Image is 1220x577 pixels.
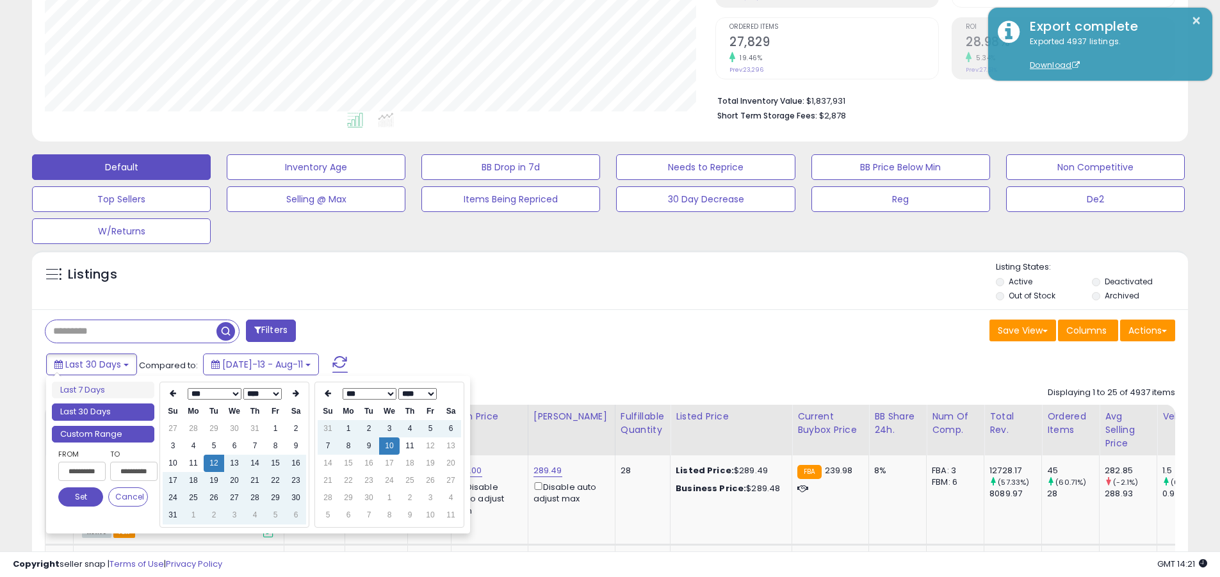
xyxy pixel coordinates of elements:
[163,403,183,420] th: Su
[163,472,183,489] td: 17
[420,472,441,489] td: 26
[797,465,821,479] small: FBA
[224,437,245,455] td: 6
[1066,324,1107,337] span: Columns
[400,455,420,472] td: 18
[338,489,359,507] td: 29
[245,403,265,420] th: Th
[204,455,224,472] td: 12
[338,437,359,455] td: 8
[163,455,183,472] td: 10
[621,410,665,437] div: Fulfillable Quantity
[966,66,997,74] small: Prev: 27.51%
[1162,488,1214,500] div: 0.93
[420,507,441,524] td: 10
[286,403,306,420] th: Sa
[729,35,938,52] h2: 27,829
[224,489,245,507] td: 27
[245,420,265,437] td: 31
[163,420,183,437] td: 27
[996,261,1188,273] p: Listing States:
[1047,488,1099,500] div: 28
[13,558,60,570] strong: Copyright
[222,358,303,371] span: [DATE]-13 - Aug-11
[1162,410,1209,423] div: Velocity
[379,489,400,507] td: 1
[245,507,265,524] td: 4
[400,420,420,437] td: 4
[717,92,1166,108] li: $1,837,931
[729,24,938,31] span: Ordered Items
[717,110,817,121] b: Short Term Storage Fees:
[183,437,204,455] td: 4
[1113,477,1138,487] small: (-2.1%)
[533,464,562,477] a: 289.49
[989,488,1041,500] div: 8089.97
[1105,276,1153,287] label: Deactivated
[1048,387,1175,399] div: Displaying 1 to 25 of 4937 items
[52,403,154,421] li: Last 30 Days
[379,420,400,437] td: 3
[1047,465,1099,476] div: 45
[1020,17,1203,36] div: Export complete
[58,448,103,460] label: From
[457,480,518,517] div: Disable auto adjust min
[420,403,441,420] th: Fr
[139,359,198,371] span: Compared to:
[825,464,853,476] span: 239.98
[441,472,461,489] td: 27
[811,154,990,180] button: BB Price Below Min
[676,464,734,476] b: Listed Price:
[286,455,306,472] td: 16
[265,403,286,420] th: Fr
[441,403,461,420] th: Sa
[359,489,379,507] td: 30
[265,420,286,437] td: 1
[1105,290,1139,301] label: Archived
[183,489,204,507] td: 25
[265,472,286,489] td: 22
[735,53,762,63] small: 19.46%
[183,472,204,489] td: 18
[420,420,441,437] td: 5
[874,410,921,437] div: BB Share 24h.
[82,465,274,536] div: ASIN:
[998,477,1029,487] small: (57.33%)
[379,455,400,472] td: 17
[163,437,183,455] td: 3
[379,472,400,489] td: 24
[68,266,117,284] h5: Listings
[224,403,245,420] th: We
[52,426,154,443] li: Custom Range
[533,480,605,505] div: Disable auto adjust max
[932,465,974,476] div: FBA: 3
[400,489,420,507] td: 2
[32,218,211,244] button: W/Returns
[400,507,420,524] td: 9
[621,465,660,476] div: 28
[676,482,746,494] b: Business Price:
[989,465,1041,476] div: 12728.17
[1105,410,1151,450] div: Avg Selling Price
[932,410,979,437] div: Num of Comp.
[420,455,441,472] td: 19
[441,455,461,472] td: 20
[1157,558,1207,570] span: 2025-09-11 14:21 GMT
[183,455,204,472] td: 11
[729,66,763,74] small: Prev: 23,296
[359,437,379,455] td: 9
[245,455,265,472] td: 14
[265,507,286,524] td: 5
[286,489,306,507] td: 30
[359,420,379,437] td: 2
[318,472,338,489] td: 21
[400,403,420,420] th: Th
[265,437,286,455] td: 8
[966,24,1175,31] span: ROI
[1191,13,1201,29] button: ×
[359,472,379,489] td: 23
[966,35,1175,52] h2: 28.98%
[204,403,224,420] th: Tu
[110,448,148,460] label: To
[1055,477,1086,487] small: (60.71%)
